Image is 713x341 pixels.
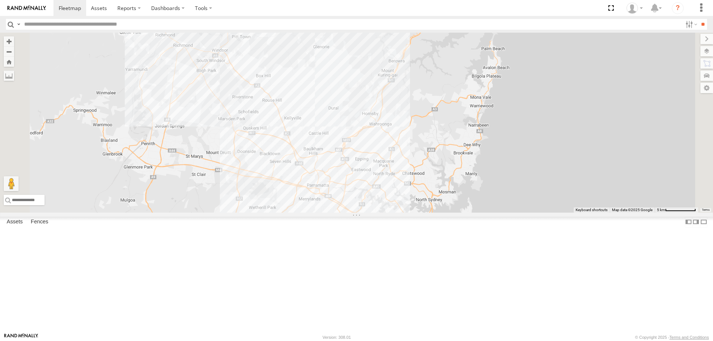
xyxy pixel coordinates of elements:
[670,335,709,340] a: Terms and Conditions
[16,19,22,30] label: Search Query
[700,217,707,227] label: Hide Summary Table
[4,36,14,46] button: Zoom in
[7,6,46,11] img: rand-logo.svg
[683,19,699,30] label: Search Filter Options
[657,208,665,212] span: 5 km
[672,2,684,14] i: ?
[323,335,351,340] div: Version: 308.01
[27,217,52,227] label: Fences
[702,209,710,212] a: Terms (opens in new tab)
[4,176,19,191] button: Drag Pegman onto the map to open Street View
[4,57,14,67] button: Zoom Home
[635,335,709,340] div: © Copyright 2025 -
[655,207,698,213] button: Map Scale: 5 km per 79 pixels
[4,46,14,57] button: Zoom out
[4,334,38,341] a: Visit our Website
[4,71,14,81] label: Measure
[3,217,26,227] label: Assets
[692,217,700,227] label: Dock Summary Table to the Right
[700,83,713,93] label: Map Settings
[612,208,652,212] span: Map data ©2025 Google
[624,3,645,14] div: Tom Tozer
[685,217,692,227] label: Dock Summary Table to the Left
[576,207,608,213] button: Keyboard shortcuts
